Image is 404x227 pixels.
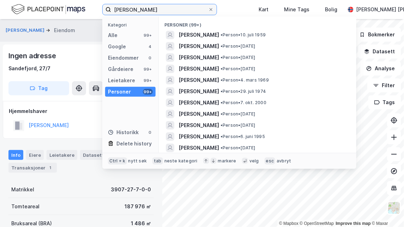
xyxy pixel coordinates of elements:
span: Person • 6. juni 1995 [221,134,265,139]
button: Bokmerker [354,28,401,42]
a: Improve this map [336,221,371,226]
div: Alle [108,31,117,40]
div: Transaksjoner [8,163,57,173]
button: Analyse [360,61,401,76]
div: Eiendommer [108,54,139,62]
span: [PERSON_NAME] [179,65,219,73]
input: Søk på adresse, matrikkel, gårdeiere, leietakere eller personer [111,4,208,15]
span: • [221,89,223,94]
div: velg [249,158,259,164]
span: • [221,134,223,139]
a: Mapbox [279,221,299,226]
div: Tomteareal [11,202,40,211]
div: 1 [47,164,54,171]
div: 3907-27-7-0-0 [111,185,151,194]
div: Google [108,42,126,51]
div: Delete history [116,139,152,148]
div: Personer (99+) [159,17,356,29]
span: Person • [DATE] [221,145,255,151]
span: • [221,77,223,83]
span: [PERSON_NAME] [179,121,219,130]
span: Person • [DATE] [221,66,255,72]
span: Person • 7. okt. 2000 [221,100,266,106]
div: 99+ [143,89,153,95]
span: Person • [DATE] [221,111,255,117]
span: [PERSON_NAME] [179,31,219,39]
span: [PERSON_NAME] [179,132,219,141]
span: Person • 4. mars 1969 [221,77,269,83]
div: 0 [147,55,153,61]
div: Leietakere [47,150,77,160]
button: Filter [367,78,401,92]
span: [PERSON_NAME] [179,53,219,62]
span: • [221,100,223,105]
div: 99+ [143,78,153,83]
span: • [221,43,223,49]
span: Person • [DATE] [221,55,255,60]
div: Sandefjord, 27/7 [8,64,50,73]
div: 99+ [143,32,153,38]
span: [PERSON_NAME] [179,144,219,152]
span: Person • 29. juli 1974 [221,89,266,94]
span: • [221,111,223,117]
div: Info [8,150,23,160]
span: Person • [DATE] [221,43,255,49]
span: • [221,145,223,150]
button: Tag [8,81,69,95]
div: nytt søk [128,158,147,164]
span: [PERSON_NAME] [179,76,219,84]
div: Ingen adresse [8,50,57,61]
div: 99+ [143,66,153,72]
img: logo.f888ab2527a4732fd821a326f86c7f29.svg [11,3,85,16]
div: avbryt [277,158,291,164]
div: Kart [259,5,269,14]
div: 187 976 ㎡ [125,202,151,211]
button: Tags [368,95,401,109]
div: 4 [147,44,153,49]
div: Datasett [80,150,107,160]
div: Mine Tags [284,5,309,14]
span: [PERSON_NAME] [179,87,219,96]
span: [PERSON_NAME] [179,110,219,118]
span: • [221,123,223,128]
button: [PERSON_NAME] [6,27,46,34]
div: esc [265,157,276,165]
span: Person • 10. juli 1959 [221,32,266,38]
span: • [221,32,223,37]
div: Bolig [325,5,337,14]
div: Eiendom [54,26,75,35]
div: markere [218,158,236,164]
div: Historikk [108,128,139,137]
span: • [221,55,223,60]
div: tab [152,157,163,165]
div: Personer [108,88,131,96]
span: [PERSON_NAME] [179,42,219,50]
div: Kategori [108,22,156,28]
div: Kontrollprogram for chat [369,193,404,227]
button: Datasett [358,44,401,59]
div: Gårdeiere [108,65,133,73]
div: Hjemmelshaver [9,107,153,115]
div: neste kategori [164,158,198,164]
span: • [221,66,223,71]
div: Eiere [26,150,44,160]
div: Leietakere [108,76,135,85]
span: [PERSON_NAME] [179,98,219,107]
div: Matrikkel [11,185,34,194]
div: Ctrl + k [108,157,127,165]
a: OpenStreetMap [300,221,334,226]
span: Person • [DATE] [221,123,255,128]
iframe: Chat Widget [369,193,404,227]
div: 0 [147,130,153,135]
